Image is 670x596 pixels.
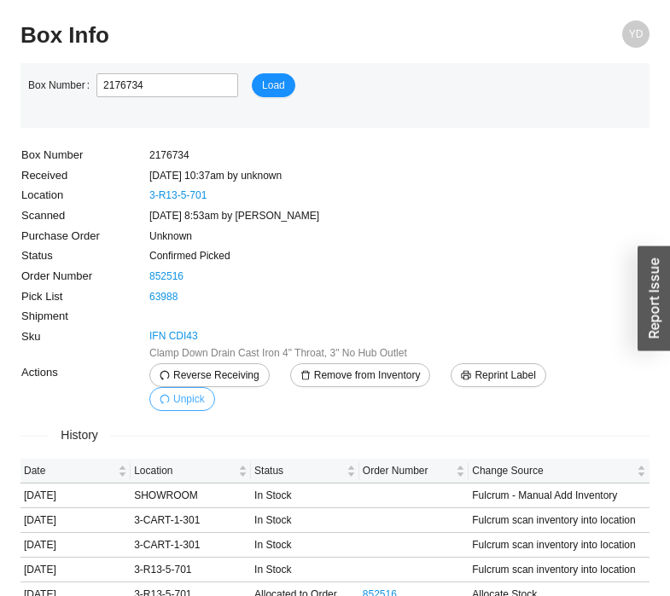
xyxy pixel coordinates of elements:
th: Location sortable [131,459,251,483]
td: Fulcrum scan inventory into location [469,508,650,533]
td: In Stock [251,558,359,582]
span: delete [300,370,311,382]
label: Box Number [28,73,96,97]
span: Status [254,462,343,479]
td: Location [20,185,149,205]
span: Clamp Down Drain Cast Iron 4" Throat, 3" No Hub Outlet [149,344,407,362]
td: [DATE] [20,508,131,533]
td: Status [20,246,149,266]
span: Unpick [173,391,205,408]
td: 3-CART-1-301 [131,533,251,558]
span: Load [262,77,285,94]
a: 3-R13-5-701 [149,189,207,201]
td: [DATE] 10:37am by unknown [149,165,650,186]
span: Order Number [363,462,452,479]
span: undo [160,394,170,406]
td: [DATE] [20,483,131,508]
span: History [49,425,110,445]
td: [DATE] 8:53am by [PERSON_NAME] [149,205,650,226]
td: Received [20,165,149,186]
th: Change Source sortable [469,459,650,483]
td: 3-R13-5-701 [131,558,251,582]
span: YD [629,20,644,48]
td: Confirmed Picked [149,246,650,266]
td: Actions [20,362,149,412]
td: 2176734 [149,145,650,165]
td: Sku [20,327,149,362]
span: Reprint Label [475,367,535,384]
button: undoUnpick [149,387,215,411]
a: 852516 [149,270,184,282]
td: In Stock [251,508,359,533]
td: Scanned [20,205,149,226]
td: Fulcrum scan inventory into location [469,558,650,582]
span: printer [461,370,471,382]
a: 63988 [149,291,178,303]
span: Date [24,462,114,479]
td: Fulcrum scan inventory into location [469,533,650,558]
span: Remove from Inventory [314,367,421,384]
td: [DATE] [20,558,131,582]
th: Status sortable [251,459,359,483]
td: Fulcrum - Manual Add Inventory [469,483,650,508]
th: Date sortable [20,459,131,483]
td: Box Number [20,145,149,165]
h2: Box Info [20,20,492,50]
th: Order Number sortable [359,459,469,483]
button: undoReverse Receiving [149,363,270,387]
td: Purchase Order [20,226,149,246]
td: Order Number [20,266,149,286]
td: 3-CART-1-301 [131,508,251,533]
span: Reverse Receiving [173,367,259,384]
td: [DATE] [20,533,131,558]
td: In Stock [251,483,359,508]
button: Load [252,73,295,97]
span: Change Source [472,462,633,479]
a: IFN CDI43 [149,327,198,344]
button: printerReprint Label [451,363,545,387]
td: Pick List [20,286,149,307]
span: undo [160,370,170,382]
td: Shipment [20,306,149,327]
td: In Stock [251,533,359,558]
span: Location [134,462,235,479]
td: SHOWROOM [131,483,251,508]
td: Unknown [149,226,650,246]
button: deleteRemove from Inventory [290,363,431,387]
